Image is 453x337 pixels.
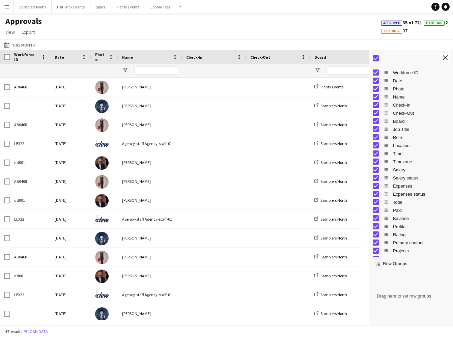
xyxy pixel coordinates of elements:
[51,248,91,266] div: [DATE]
[51,229,91,247] div: [DATE]
[95,100,109,113] img: Oswald Cobblepot
[314,198,347,203] a: Samplers North
[95,213,109,226] img: Agency-staff Agency-staff-01
[369,198,453,206] div: Total Column
[393,78,449,83] span: Date
[10,153,51,172] div: dd001
[384,29,399,33] span: Pending
[122,67,128,74] button: Open Filter Menu
[118,78,182,96] div: [PERSON_NAME]
[369,141,453,149] div: Location Column
[424,20,448,26] span: 2
[426,21,443,25] span: To Be Paid
[327,66,374,75] input: Board Filter Input
[10,191,51,209] div: dd001
[369,125,453,133] div: Job Title Column
[369,267,453,326] div: Row Groups
[320,103,347,108] span: Samplers North
[393,70,449,75] span: Workforce ID
[393,143,449,148] span: Location
[369,230,453,238] div: Rating Column
[10,78,51,96] div: AB0468
[381,20,424,26] span: 35 of 72
[90,0,111,13] button: Spurs
[369,101,453,109] div: Check-In Column
[118,266,182,285] div: [PERSON_NAME]
[118,248,182,266] div: [PERSON_NAME]
[393,119,449,124] span: Board
[3,28,18,36] a: View
[369,238,453,247] div: Primary contact Column
[393,232,449,237] span: Rating
[118,96,182,115] div: [PERSON_NAME]
[369,190,453,198] div: Expenses status Column
[314,254,347,259] a: Samplers North
[118,229,182,247] div: [PERSON_NAME]
[369,214,453,222] div: Balance Column
[320,179,347,184] span: Samplers North
[393,111,449,116] span: Check-Out
[22,29,35,35] span: Export
[393,151,449,156] span: Time
[51,115,91,134] div: [DATE]
[393,175,449,180] span: Salary status
[314,55,326,60] span: Board
[369,247,453,255] div: Projects Column
[95,194,109,207] img: Andrew Allison
[118,134,182,153] div: Agency-staff Agency-staff-01
[14,52,38,62] span: Workforce ID
[393,208,449,213] span: Paid
[393,135,449,140] span: Role
[118,115,182,134] div: [PERSON_NAME]
[51,304,91,323] div: [DATE]
[320,141,347,146] span: Samplers North
[314,160,347,165] a: Samplers North
[393,224,449,229] span: Profile
[320,122,347,127] span: Samplers North
[393,240,449,245] span: Primary contact
[369,182,453,190] div: Expenses Column
[393,94,449,100] span: Name
[314,67,320,74] button: Open Filter Menu
[95,52,106,62] span: Photo
[10,134,51,153] div: LEX22
[3,41,37,49] button: This Month
[381,28,407,34] span: 37
[95,251,109,264] img: Diana Priceless
[51,285,91,304] div: [DATE]
[369,109,453,117] div: Check-Out Column
[320,217,347,222] span: Samplers North
[320,235,347,241] span: Samplers North
[51,172,91,191] div: [DATE]
[393,192,449,197] span: Expenses status
[95,288,109,302] img: Agency-staff Agency-staff-01
[51,78,91,96] div: [DATE]
[314,311,347,316] a: Samplers North
[19,28,37,36] a: Export
[393,159,449,164] span: Timezone
[320,311,347,316] span: Samplers North
[320,254,347,259] span: Samplers North
[373,271,449,321] span: Drag here to set row groups
[250,55,270,60] span: Check-Out
[320,292,347,297] span: Samplers North
[393,184,449,189] span: Expenses
[383,261,407,266] span: Row Groups
[10,285,51,304] div: LEX22
[10,248,51,266] div: AB0468
[95,81,109,94] img: Diana Priceless
[320,84,343,89] span: Plenty Events
[10,115,51,134] div: AB0468
[95,118,109,132] img: Diana Priceless
[369,166,453,174] div: Salary Column
[118,304,182,323] div: [PERSON_NAME]
[314,84,343,89] a: Plenty Events
[111,0,145,13] button: Plenty Events
[369,149,453,158] div: Time Column
[314,122,347,127] a: Samplers North
[393,248,449,253] span: Projects
[14,0,52,13] button: Samplers North
[314,235,347,241] a: Samplers North
[314,292,347,297] a: Samplers North
[393,86,449,91] span: Photo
